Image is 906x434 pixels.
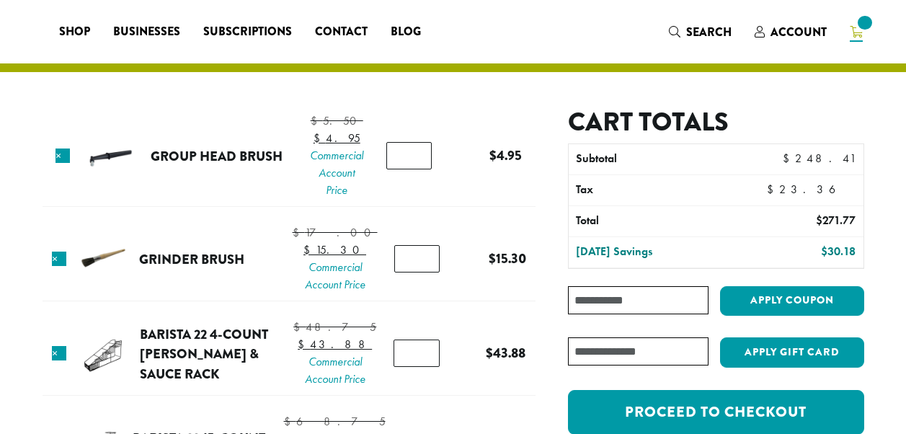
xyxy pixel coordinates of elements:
[314,130,326,146] span: $
[486,343,525,363] bdi: 43.88
[569,144,745,174] th: Subtotal
[686,24,732,40] span: Search
[203,23,292,41] span: Subscriptions
[569,175,759,205] th: Tax
[657,20,743,44] a: Search
[308,147,365,199] span: Commercial Account Price
[770,24,827,40] span: Account
[311,113,363,128] bdi: 5.50
[569,237,745,267] th: [DATE] Savings
[293,225,378,240] bdi: 17.00
[816,213,822,228] span: $
[298,337,310,352] span: $
[293,353,376,388] span: Commercial Account Price
[720,286,864,316] button: Apply coupon
[293,319,306,335] span: $
[55,149,70,163] a: Remove this item
[303,242,316,257] span: $
[569,206,745,236] th: Total
[298,337,372,352] bdi: 43.88
[391,23,421,41] span: Blog
[379,20,432,43] a: Blog
[52,346,66,360] a: Remove this item
[140,324,268,384] a: Barista 22 4-Count [PERSON_NAME] & Sauce Rack
[315,23,368,41] span: Contact
[113,23,180,41] span: Businesses
[192,20,303,43] a: Subscriptions
[102,20,192,43] a: Businesses
[293,319,376,335] bdi: 48.75
[48,20,102,43] a: Shop
[314,130,360,146] bdi: 4.95
[489,146,497,165] span: $
[303,20,379,43] a: Contact
[767,182,856,197] bdi: 23.36
[394,245,440,273] input: Product quantity
[59,23,90,41] span: Shop
[821,244,827,259] span: $
[86,133,133,180] img: Group Head Brush
[486,343,493,363] span: $
[816,213,856,228] bdi: 271.77
[293,259,378,293] span: Commercial Account Price
[79,236,126,283] img: Grinder Brush
[139,249,244,269] a: Grinder Brush
[767,182,779,197] span: $
[52,252,66,266] a: Remove this item
[821,244,856,259] bdi: 30.18
[151,146,283,166] a: Group Head Brush
[303,242,366,257] bdi: 15.30
[489,249,496,268] span: $
[386,142,432,169] input: Product quantity
[311,113,323,128] span: $
[489,146,522,165] bdi: 4.95
[568,107,863,138] h2: Cart totals
[284,414,296,429] span: $
[743,20,838,44] a: Account
[783,151,856,166] bdi: 248.41
[720,337,864,368] button: Apply Gift Card
[394,340,440,367] input: Product quantity
[293,225,305,240] span: $
[489,249,526,268] bdi: 15.30
[284,414,386,429] bdi: 68.75
[79,331,126,378] img: Barista 22 4-Count Syrup & Sauce Rack
[783,151,795,166] span: $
